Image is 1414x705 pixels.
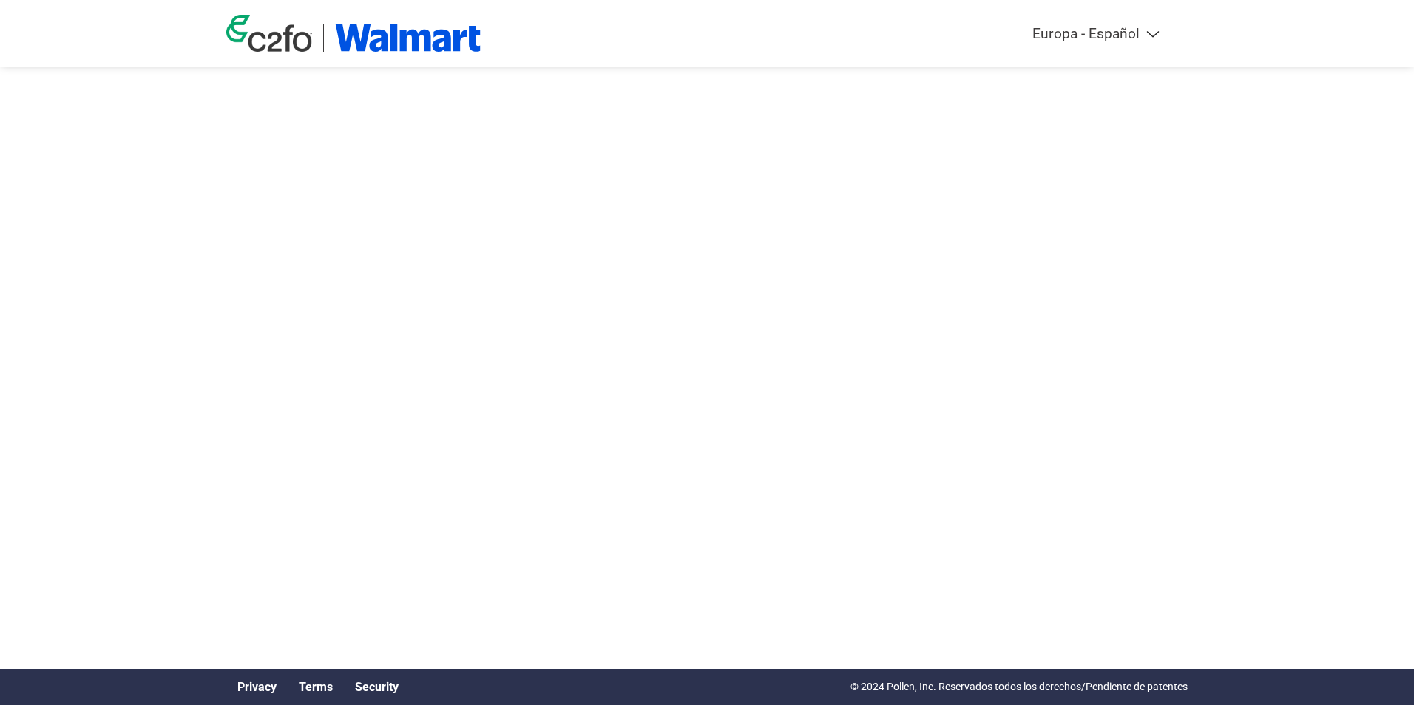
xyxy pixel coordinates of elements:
[850,679,1188,695] p: © 2024 Pollen, Inc. Reservados todos los derechos/Pendiente de patentes
[237,680,277,694] a: Privacy
[355,680,399,694] a: Security
[299,680,333,694] a: Terms
[226,15,312,52] img: c2fo logo
[335,24,481,52] img: Walmart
